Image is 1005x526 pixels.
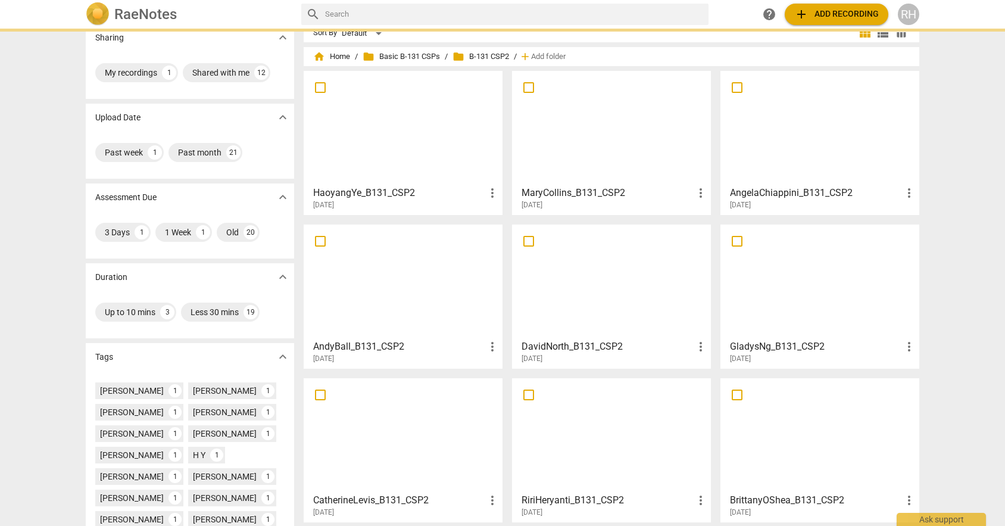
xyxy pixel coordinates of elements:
span: table_chart [895,27,907,39]
div: 1 [196,225,210,239]
div: Shared with me [192,67,249,79]
button: Show more [274,108,292,126]
div: 1 [168,384,182,397]
div: [PERSON_NAME] [193,492,257,504]
span: [DATE] [522,354,542,364]
div: My recordings [105,67,157,79]
span: expand_more [276,270,290,284]
div: 1 [168,513,182,526]
button: Show more [274,268,292,286]
div: [PERSON_NAME] [100,471,164,483]
div: 1 [135,225,149,239]
span: expand_more [276,110,290,125]
div: Sort By [313,29,337,38]
span: Basic B-131 CSPs [363,51,440,63]
h2: RaeNotes [114,6,177,23]
span: expand_more [276,350,290,364]
p: Sharing [95,32,124,44]
p: Assessment Due [95,191,157,204]
span: [DATE] [522,508,542,518]
span: Add recording [794,7,879,21]
button: Show more [274,29,292,46]
span: add [794,7,809,21]
span: [DATE] [313,354,334,364]
p: Upload Date [95,111,141,124]
span: [DATE] [730,508,751,518]
div: 1 [168,491,182,505]
span: / [514,52,517,61]
p: Tags [95,351,113,363]
p: Duration [95,271,127,284]
div: [PERSON_NAME] [193,471,257,483]
div: H Y [193,449,205,461]
div: Less 30 mins [191,306,239,318]
h3: AndyBall_B131_CSP2 [313,340,485,354]
h3: HaoyangYe_B131_CSP2 [313,186,485,200]
span: home [313,51,325,63]
div: 1 Week [165,226,191,238]
span: Add folder [531,52,566,61]
span: more_vert [485,493,500,508]
div: 1 [168,470,182,483]
a: CatherineLevis_B131_CSP2[DATE] [308,382,498,517]
a: HaoyangYe_B131_CSP2[DATE] [308,75,498,210]
div: 3 [160,305,174,319]
div: 1 [162,66,176,80]
span: more_vert [485,186,500,200]
div: [PERSON_NAME] [193,428,257,440]
div: 19 [244,305,258,319]
div: 1 [261,406,274,419]
div: 1 [261,427,274,440]
button: RH [898,4,919,25]
div: 1 [261,384,274,397]
div: [PERSON_NAME] [193,406,257,418]
h3: BrittanyOShea_B131_CSP2 [730,493,902,508]
span: folder [363,51,374,63]
span: Home [313,51,350,63]
span: more_vert [902,340,916,354]
div: 1 [168,427,182,440]
span: more_vert [694,340,708,354]
a: BrittanyOShea_B131_CSP2[DATE] [725,382,915,517]
div: [PERSON_NAME] [100,406,164,418]
button: Tile view [856,24,874,42]
img: Logo [86,2,110,26]
div: Old [226,226,239,238]
div: 3 Days [105,226,130,238]
h3: DavidNorth_B131_CSP2 [522,340,694,354]
div: 1 [261,491,274,505]
a: AndyBall_B131_CSP2[DATE] [308,229,498,363]
button: Table view [892,24,910,42]
span: / [355,52,358,61]
span: add [519,51,531,63]
span: expand_more [276,190,290,204]
div: [PERSON_NAME] [100,513,164,525]
a: Help [759,4,780,25]
h3: RiriHeryanti_B131_CSP2 [522,493,694,508]
span: [DATE] [313,508,334,518]
div: Default [342,24,386,43]
button: Show more [274,188,292,206]
span: B-131 CSP2 [452,51,509,63]
div: Up to 10 mins [105,306,155,318]
h3: CatherineLevis_B131_CSP2 [313,493,485,508]
div: Past week [105,147,143,158]
span: [DATE] [730,200,751,210]
div: 21 [226,145,241,160]
span: help [762,7,776,21]
h3: AngelaChiappini_B131_CSP2 [730,186,902,200]
a: LogoRaeNotes [86,2,292,26]
span: search [306,7,320,21]
a: DavidNorth_B131_CSP2[DATE] [516,229,707,363]
span: more_vert [902,493,916,508]
div: 1 [261,470,274,483]
span: more_vert [694,493,708,508]
div: [PERSON_NAME] [193,513,257,525]
span: view_module [858,26,872,41]
div: Past month [178,147,221,158]
h3: GladysNg_B131_CSP2 [730,340,902,354]
span: view_list [876,26,890,41]
span: more_vert [902,186,916,200]
span: [DATE] [522,200,542,210]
